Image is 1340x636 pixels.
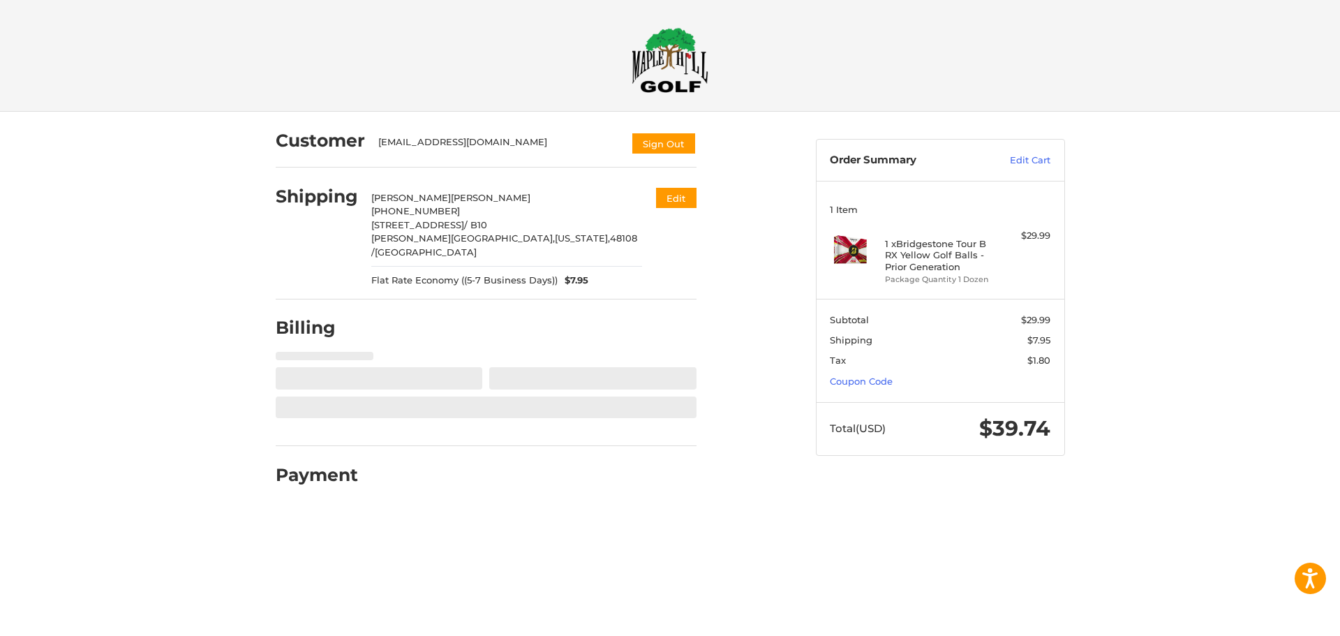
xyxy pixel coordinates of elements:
h2: Payment [276,464,358,486]
a: Edit Cart [980,154,1050,168]
div: $29.99 [995,229,1050,243]
span: Subtotal [830,314,869,325]
h3: 1 Item [830,204,1050,215]
span: [PHONE_NUMBER] [371,205,460,216]
h4: 1 x Bridgestone Tour B RX Yellow Golf Balls - Prior Generation [885,238,992,272]
span: 48108 / [371,232,637,258]
h2: Customer [276,130,365,151]
span: [PERSON_NAME][GEOGRAPHIC_DATA], [371,232,555,244]
h3: Order Summary [830,154,980,168]
span: Flat Rate Economy ((5-7 Business Days)) [371,274,558,288]
span: $1.80 [1027,355,1050,366]
button: Sign Out [631,132,697,155]
h2: Billing [276,317,357,339]
li: Package Quantity 1 Dozen [885,274,992,286]
span: $29.99 [1021,314,1050,325]
span: [PERSON_NAME] [451,192,530,203]
span: [PERSON_NAME] [371,192,451,203]
span: Tax [830,355,846,366]
div: [EMAIL_ADDRESS][DOMAIN_NAME] [378,135,617,155]
span: Total (USD) [830,422,886,435]
span: / B10 [464,219,487,230]
button: Edit [656,188,697,208]
span: [GEOGRAPHIC_DATA] [375,246,477,258]
span: [US_STATE], [555,232,610,244]
span: $7.95 [558,274,588,288]
h2: Shipping [276,186,358,207]
span: [STREET_ADDRESS] [371,219,464,230]
a: Coupon Code [830,376,893,387]
img: Maple Hill Golf [632,27,708,93]
span: $7.95 [1027,334,1050,346]
span: $39.74 [979,415,1050,441]
span: Shipping [830,334,872,346]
